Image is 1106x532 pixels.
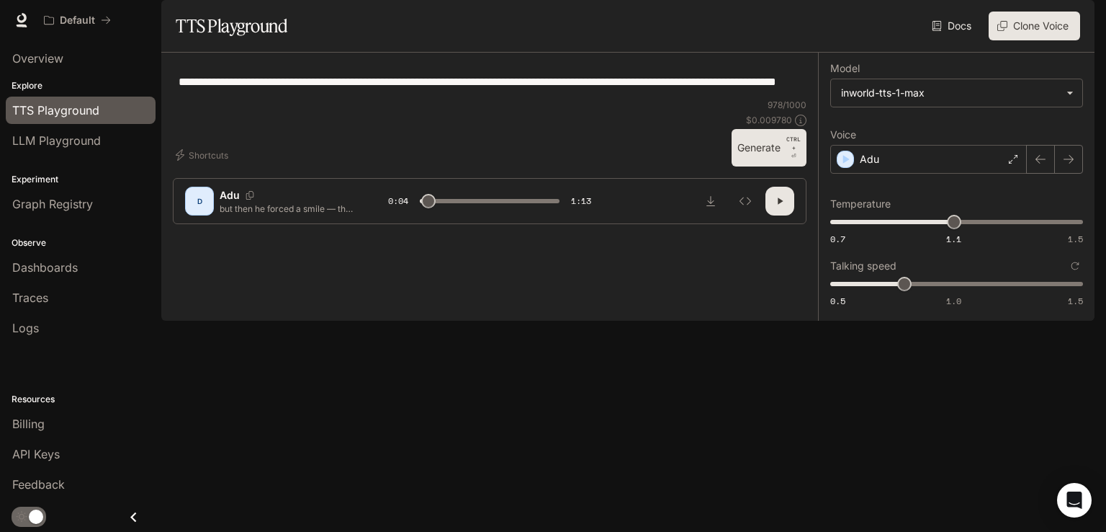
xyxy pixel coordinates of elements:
[841,86,1059,100] div: inworld-tts-1-max
[1057,483,1092,518] div: Open Intercom Messenger
[173,143,234,167] button: Shortcuts
[786,135,801,152] p: CTRL +
[60,14,95,27] p: Default
[946,233,961,245] span: 1.1
[732,129,806,167] button: GenerateCTRL +⏎
[946,295,961,307] span: 1.0
[830,130,856,140] p: Voice
[1068,295,1083,307] span: 1.5
[37,6,117,35] button: All workspaces
[731,187,760,216] button: Inspect
[220,203,354,215] p: but then he forced a smile — the kind of smile that tried to hide desperation under arrogance. He...
[831,79,1082,107] div: inworld-tts-1-max
[571,194,591,208] span: 1:13
[786,135,801,161] p: ⏎
[929,12,977,40] a: Docs
[188,190,211,213] div: D
[1067,258,1083,274] button: Reset to default
[696,187,725,216] button: Download audio
[768,99,806,111] p: 978 / 1000
[830,261,896,271] p: Talking speed
[830,233,845,245] span: 0.7
[746,114,792,126] p: $ 0.009780
[1068,233,1083,245] span: 1.5
[830,199,891,209] p: Temperature
[830,295,845,307] span: 0.5
[989,12,1080,40] button: Clone Voice
[830,63,860,74] p: Model
[240,191,260,200] button: Copy Voice ID
[220,188,240,203] p: Adu
[176,12,287,40] h1: TTS Playground
[388,194,408,208] span: 0:04
[860,152,879,167] p: Adu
